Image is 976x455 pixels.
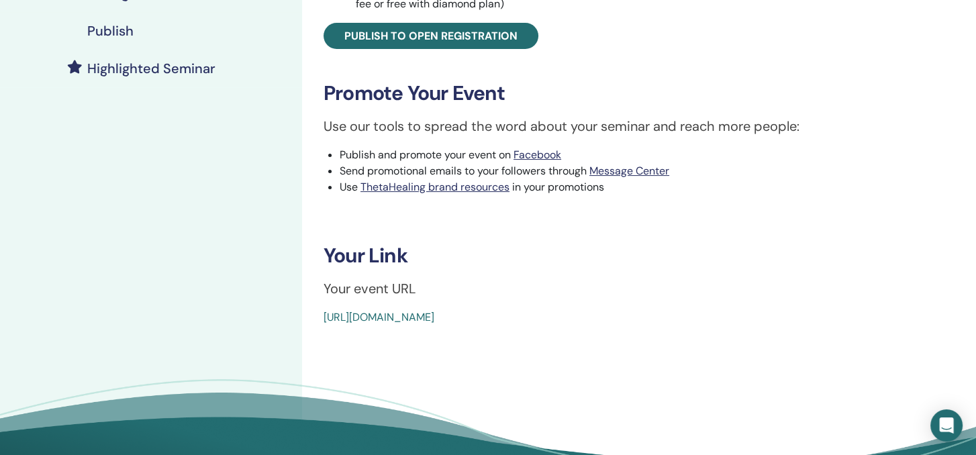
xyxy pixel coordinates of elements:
div: Open Intercom Messenger [930,409,963,442]
a: ThetaHealing brand resources [360,180,509,194]
a: Facebook [514,148,561,162]
h3: Promote Your Event [324,81,931,105]
span: Publish to open registration [344,29,518,43]
h4: Highlighted Seminar [87,60,215,77]
h3: Your Link [324,244,931,268]
p: Use our tools to spread the word about your seminar and reach more people: [324,116,931,136]
p: Your event URL [324,279,931,299]
a: Message Center [589,164,669,178]
a: [URL][DOMAIN_NAME] [324,310,434,324]
h4: Publish [87,23,134,39]
li: Send promotional emails to your followers through [340,163,931,179]
li: Publish and promote your event on [340,147,931,163]
a: Publish to open registration [324,23,538,49]
li: Use in your promotions [340,179,931,195]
